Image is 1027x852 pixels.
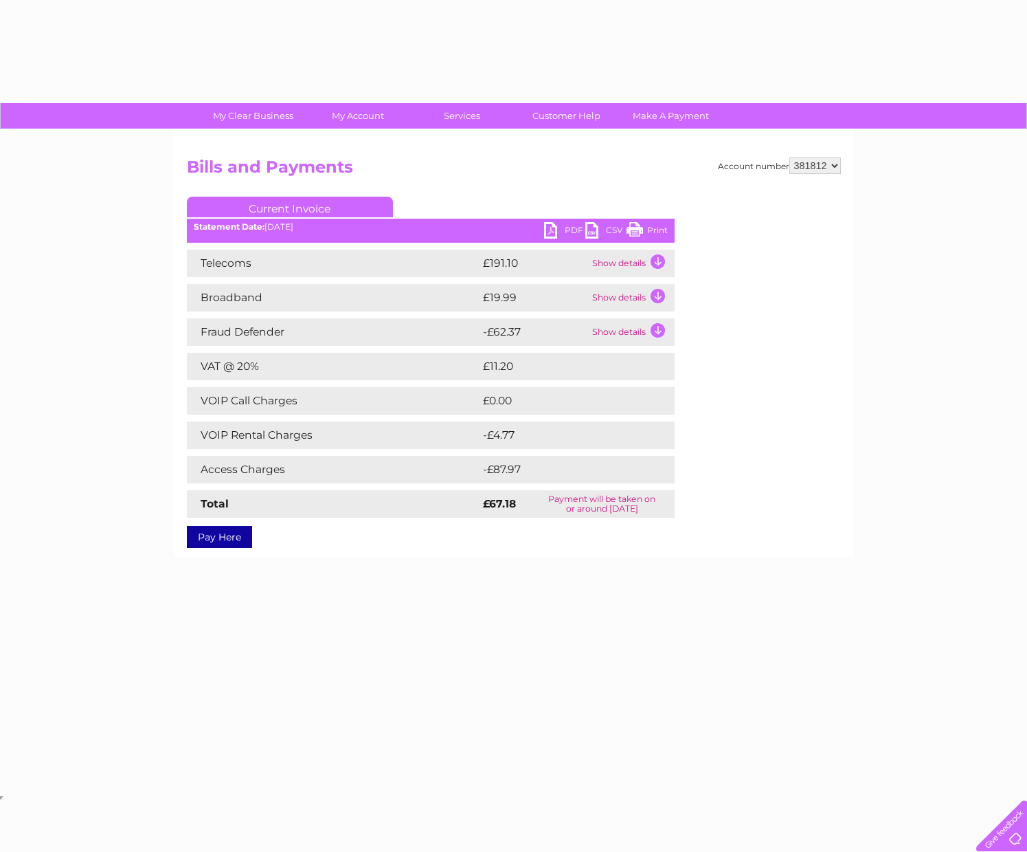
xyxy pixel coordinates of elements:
[194,221,264,232] b: Statement Date:
[479,318,589,346] td: -£62.37
[479,422,645,449] td: -£4.77
[196,103,310,129] a: My Clear Business
[201,497,229,510] strong: Total
[479,387,643,415] td: £0.00
[589,250,675,277] td: Show details
[544,222,585,242] a: PDF
[483,497,516,510] strong: £67.18
[187,250,479,277] td: Telecoms
[187,197,393,217] a: Current Invoice
[301,103,414,129] a: My Account
[479,456,648,483] td: -£87.97
[510,103,623,129] a: Customer Help
[479,353,644,380] td: £11.20
[585,222,627,242] a: CSV
[187,526,252,548] a: Pay Here
[187,387,479,415] td: VOIP Call Charges
[187,353,479,380] td: VAT @ 20%
[718,157,841,174] div: Account number
[187,318,479,346] td: Fraud Defender
[614,103,727,129] a: Make A Payment
[187,422,479,449] td: VOIP Rental Charges
[589,318,675,346] td: Show details
[627,222,668,242] a: Print
[187,222,675,232] div: [DATE]
[479,250,589,277] td: £191.10
[187,157,841,184] h2: Bills and Payments
[405,103,519,129] a: Services
[187,456,479,483] td: Access Charges
[187,284,479,312] td: Broadband
[479,284,589,312] td: £19.99
[530,490,674,518] td: Payment will be taken on or around [DATE]
[589,284,675,312] td: Show details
